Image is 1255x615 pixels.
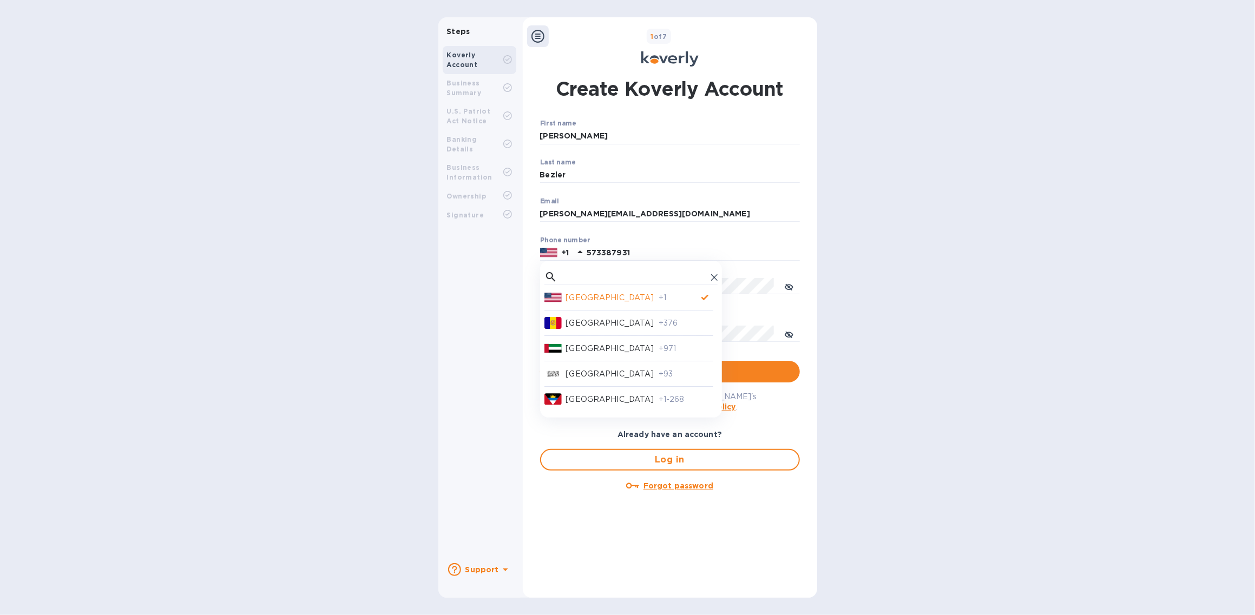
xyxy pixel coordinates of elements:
[447,107,491,125] b: U.S. Patriot Act Notice
[540,128,800,144] input: Enter your first name
[651,32,654,41] span: 1
[447,27,470,36] b: Steps
[556,75,784,102] h1: Create Koverly Account
[659,318,713,329] p: +376
[562,247,569,258] p: +1
[544,393,562,405] img: AG
[659,292,697,303] p: +1
[544,292,562,303] img: US
[566,343,654,354] p: [GEOGRAPHIC_DATA]
[540,247,557,259] img: US
[540,237,590,243] label: Phone number
[544,368,562,380] img: AF
[651,32,667,41] b: of 7
[659,343,713,354] p: +971
[540,167,800,183] input: Enter your last name
[540,159,576,166] label: Last name
[447,135,477,153] b: Banking Details
[465,565,499,574] b: Support
[566,292,654,303] p: [GEOGRAPHIC_DATA]
[540,121,576,127] label: First name
[617,430,722,439] b: Already have an account?
[447,211,484,219] b: Signature
[778,323,800,345] button: toggle password visibility
[659,368,713,380] p: +93
[540,198,559,204] label: Email
[544,317,562,329] img: AD
[544,342,562,354] img: AE
[540,206,800,222] input: Email
[566,368,654,380] p: [GEOGRAPHIC_DATA]
[566,318,654,329] p: [GEOGRAPHIC_DATA]
[540,449,800,471] button: Log in
[447,163,492,181] b: Business Information
[566,394,654,405] p: [GEOGRAPHIC_DATA]
[447,192,487,200] b: Ownership
[447,51,478,69] b: Koverly Account
[778,275,800,297] button: toggle password visibility
[643,481,713,490] u: Forgot password
[659,394,713,405] p: +1-268
[550,453,790,466] span: Log in
[447,79,482,97] b: Business Summary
